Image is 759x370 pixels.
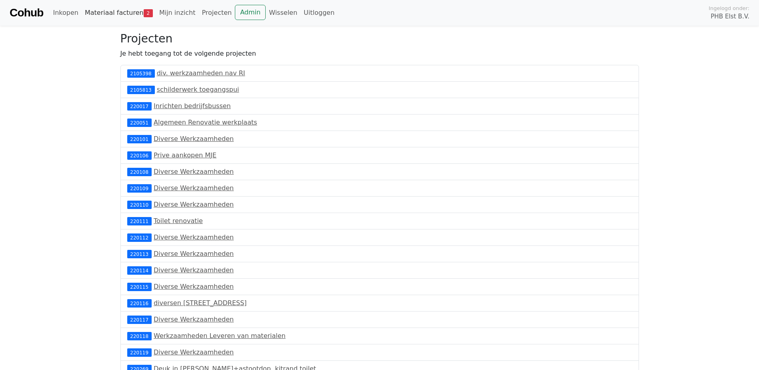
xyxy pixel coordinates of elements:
[144,9,153,17] span: 2
[154,102,231,110] a: Inrichten bedrijfsbussen
[154,299,247,307] a: diversen [STREET_ADDRESS]
[127,217,152,225] div: 220111
[709,4,749,12] span: Ingelogd onder:
[127,69,155,77] div: 2105398
[154,184,234,192] a: Diverse Werkzaamheden
[154,135,234,143] a: Diverse Werkzaamheden
[154,217,203,225] a: Toilet renovatie
[50,5,81,21] a: Inkopen
[127,233,152,241] div: 220112
[127,119,152,127] div: 220051
[127,201,152,209] div: 220110
[711,12,749,21] span: PHB Elst B.V.
[127,283,152,291] div: 220115
[235,5,266,20] a: Admin
[154,168,234,175] a: Diverse Werkzaamheden
[198,5,235,21] a: Projecten
[154,283,234,290] a: Diverse Werkzaamheden
[157,86,239,93] a: schilderwerk toegangspui
[154,316,234,323] a: Diverse Werkzaamheden
[10,3,43,22] a: Cohub
[154,151,216,159] a: Prive aankopen MJE
[154,332,286,340] a: Werkzaamheden Leveren van materialen
[127,316,152,324] div: 220117
[154,233,234,241] a: Diverse Werkzaamheden
[127,299,152,307] div: 220116
[154,348,234,356] a: Diverse Werkzaamheden
[157,69,245,77] a: div. werkzaamheden nav RI
[127,332,152,340] div: 220118
[300,5,338,21] a: Uitloggen
[127,266,152,274] div: 220114
[127,102,152,110] div: 220017
[154,266,234,274] a: Diverse Werkzaamheden
[120,32,639,46] h3: Projecten
[127,348,152,356] div: 220119
[82,5,156,21] a: Materiaal facturen2
[127,250,152,258] div: 220113
[127,86,155,94] div: 2105813
[127,135,152,143] div: 220101
[154,119,257,126] a: Algemeen Renovatie werkplaats
[127,184,152,192] div: 220109
[154,201,234,208] a: Diverse Werkzaamheden
[127,168,152,176] div: 220108
[156,5,199,21] a: Mijn inzicht
[154,250,234,257] a: Diverse Werkzaamheden
[266,5,300,21] a: Wisselen
[120,49,639,58] p: Je hebt toegang tot de volgende projecten
[127,151,152,159] div: 220106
